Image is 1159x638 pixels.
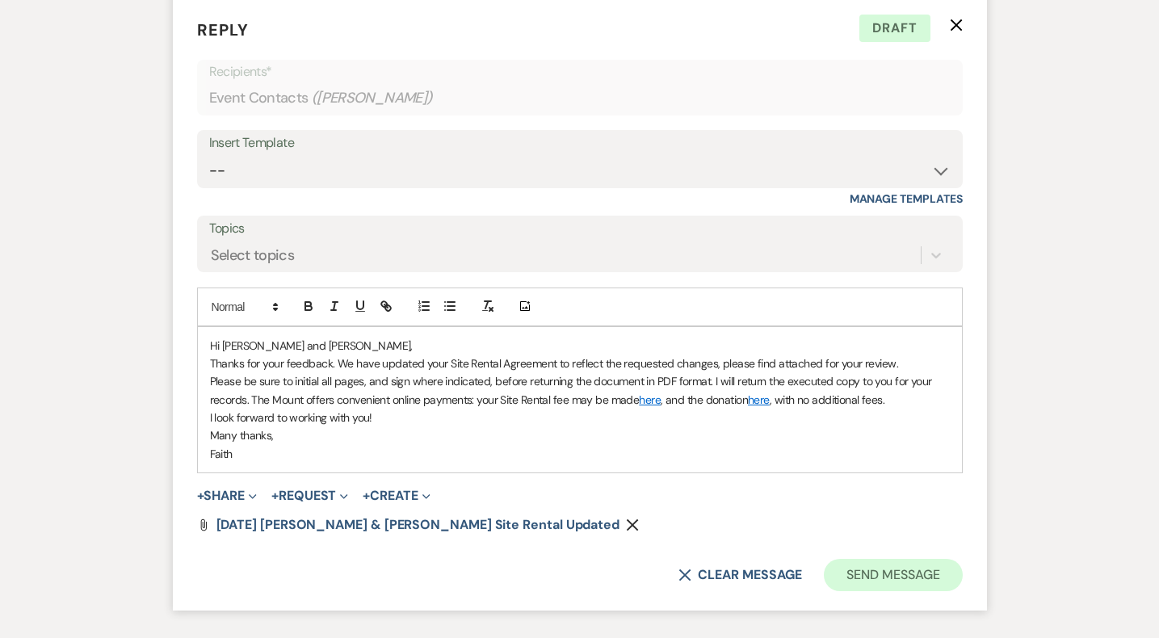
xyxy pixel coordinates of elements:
[271,489,279,502] span: +
[210,337,950,355] p: Hi [PERSON_NAME] and [PERSON_NAME],
[859,15,930,42] span: Draft
[271,489,348,502] button: Request
[197,489,258,502] button: Share
[678,569,801,581] button: Clear message
[210,426,950,444] p: Many thanks,
[312,87,433,109] span: ( [PERSON_NAME] )
[210,445,950,463] p: Faith
[639,392,661,407] a: here
[209,82,951,114] div: Event Contacts
[210,372,950,409] p: Please be sure to initial all pages, and sign where indicated, before returning the document in P...
[824,559,962,591] button: Send Message
[209,61,951,82] p: Recipients*
[210,409,950,426] p: I look forward to working with you!
[850,191,963,206] a: Manage Templates
[210,355,950,372] p: Thanks for your feedback. We have updated your Site Rental Agreement to reflect the requested cha...
[209,217,951,241] label: Topics
[211,245,295,267] div: Select topics
[197,489,204,502] span: +
[748,392,770,407] a: here
[363,489,430,502] button: Create
[363,489,370,502] span: +
[216,516,620,533] span: [DATE] [PERSON_NAME] & [PERSON_NAME] Site Rental updated
[216,518,620,531] a: [DATE] [PERSON_NAME] & [PERSON_NAME] Site Rental updated
[209,132,951,155] div: Insert Template
[197,19,249,40] span: Reply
